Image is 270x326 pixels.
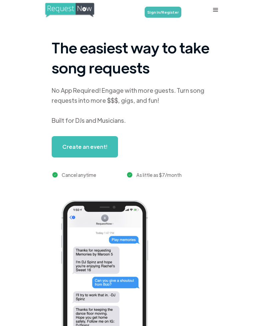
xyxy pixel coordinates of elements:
div: As little as $7/month [136,171,182,179]
a: Sign In/Register [145,7,181,18]
a: home [44,2,104,18]
a: Create an event! [52,136,118,157]
h1: The easiest way to take song requests [52,37,218,77]
img: green checkmark [52,172,58,178]
div: No App Required! Engage with more guests. Turn song requests into more $$$, gigs, and fun! Built ... [52,85,218,125]
div: Cancel anytime [62,171,96,179]
img: green checkmark [127,172,133,178]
